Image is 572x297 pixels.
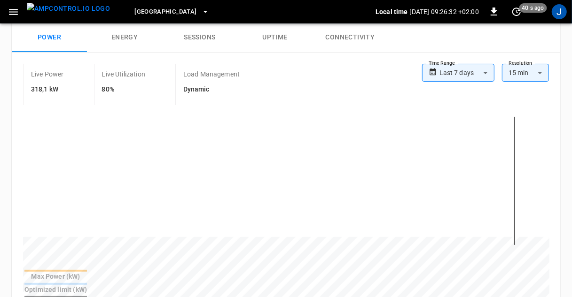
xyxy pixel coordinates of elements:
[183,69,240,79] p: Load Management
[102,84,145,95] h6: 80%
[237,23,313,53] button: Uptime
[552,4,567,19] div: profile-icon
[102,69,145,79] p: Live Utilization
[429,60,455,67] label: Time Range
[509,60,532,67] label: Resolution
[27,3,110,15] img: ampcontrol.io logo
[519,3,547,13] span: 40 s ago
[313,23,388,53] button: Connectivity
[183,84,240,95] h6: Dynamic
[12,23,87,53] button: Power
[502,64,549,82] div: 15 min
[134,7,196,17] span: [GEOGRAPHIC_DATA]
[162,23,237,53] button: Sessions
[439,64,494,82] div: Last 7 days
[31,84,64,95] h6: 318,1 kW
[31,69,64,79] p: Live Power
[131,3,212,21] button: [GEOGRAPHIC_DATA]
[376,7,408,16] p: Local time
[509,4,524,19] button: set refresh interval
[410,7,479,16] p: [DATE] 09:26:32 +02:00
[87,23,162,53] button: Energy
